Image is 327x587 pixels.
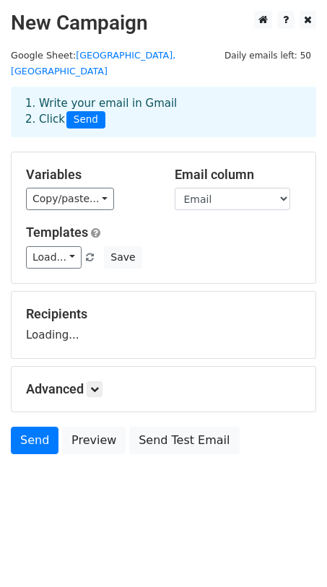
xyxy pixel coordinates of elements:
h5: Recipients [26,306,301,322]
a: [GEOGRAPHIC_DATA], [GEOGRAPHIC_DATA] [11,50,175,77]
a: Load... [26,246,82,269]
button: Save [104,246,141,269]
a: Copy/paste... [26,188,114,210]
h5: Variables [26,167,153,183]
h5: Email column [175,167,302,183]
a: Templates [26,225,88,240]
a: Daily emails left: 50 [219,50,316,61]
h2: New Campaign [11,11,316,35]
a: Send Test Email [129,427,239,454]
div: Loading... [26,306,301,344]
span: Send [66,111,105,129]
div: 1. Write your email in Gmail 2. Click [14,95,313,129]
small: Google Sheet: [11,50,175,77]
a: Preview [62,427,126,454]
a: Send [11,427,58,454]
span: Daily emails left: 50 [219,48,316,64]
h5: Advanced [26,381,301,397]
